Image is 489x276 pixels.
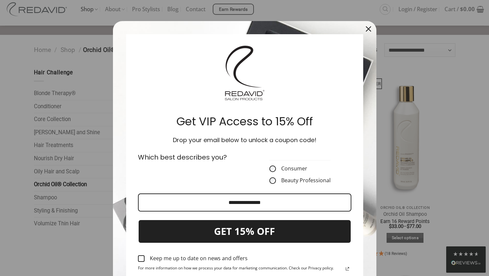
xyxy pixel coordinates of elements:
[269,165,276,172] input: Consumer
[269,177,331,184] label: Beauty Professional
[343,265,351,273] svg: link icon
[150,255,248,262] div: Keep me up to date on news and offers
[366,26,371,32] svg: close icon
[137,114,353,129] h2: Get VIP Access to 15% Off
[343,265,351,273] a: Read our Privacy Policy
[137,137,353,144] h3: Drop your email below to unlock a coupon code!
[269,152,331,184] fieldset: CustomerType
[138,193,351,212] input: Email field
[138,152,241,162] p: Which best describes you?
[269,177,276,184] input: Beauty Professional
[269,165,331,172] label: Consumer
[361,21,376,37] button: Close
[138,219,351,243] button: GET 15% OFF
[138,266,334,273] span: For more information on how we process your data for marketing communication. Check our Privacy p...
